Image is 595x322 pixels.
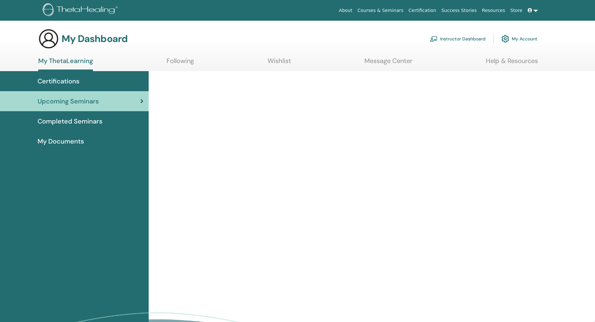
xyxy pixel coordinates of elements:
[430,36,438,42] img: chalkboard-teacher.svg
[38,76,79,86] span: Certifications
[501,33,509,44] img: cog.svg
[38,136,84,146] span: My Documents
[268,57,291,70] a: Wishlist
[38,28,59,49] img: generic-user-icon.jpg
[38,57,93,71] a: My ThetaLearning
[43,3,120,18] img: logo.png
[38,96,99,106] span: Upcoming Seminars
[355,5,406,16] a: Courses & Seminars
[406,5,439,16] a: Certification
[430,32,486,46] a: Instructor Dashboard
[486,57,538,70] a: Help & Resources
[364,57,412,70] a: Message Center
[166,57,194,70] a: Following
[336,5,355,16] a: About
[479,5,508,16] a: Resources
[439,5,479,16] a: Success Stories
[501,32,537,46] a: My Account
[508,5,525,16] a: Store
[62,33,128,45] h3: My Dashboard
[38,116,102,126] span: Completed Seminars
